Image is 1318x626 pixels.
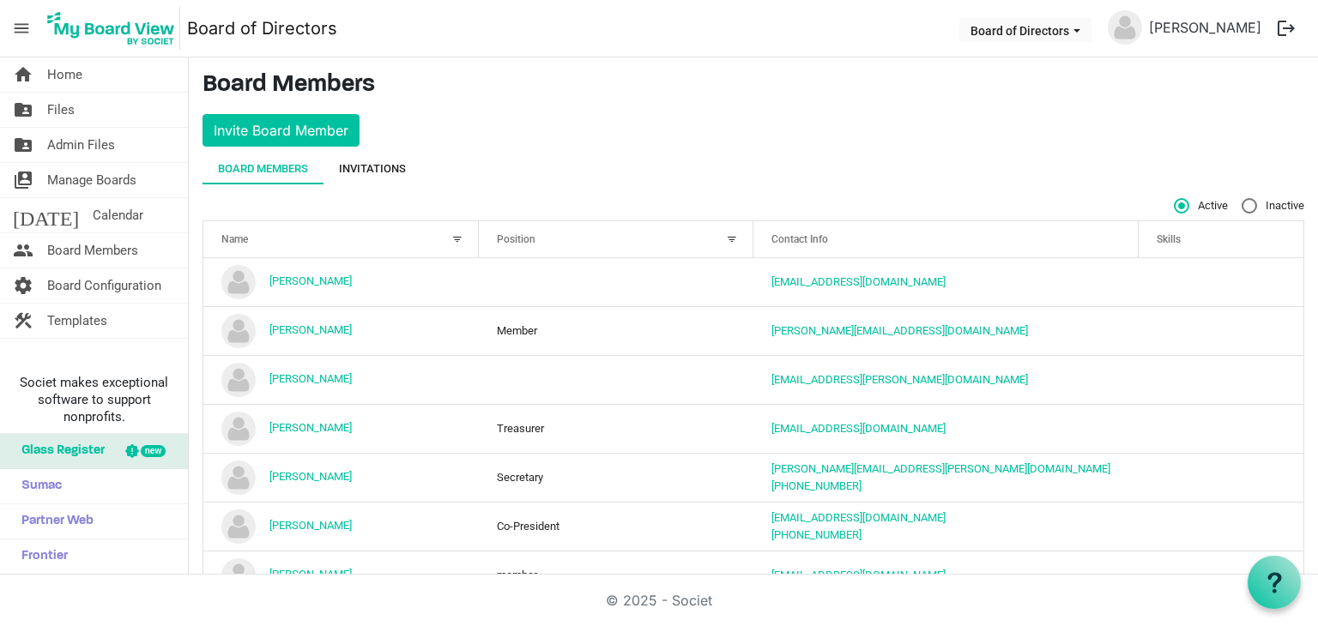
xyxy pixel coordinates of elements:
[479,355,754,404] td: column header Position
[771,479,862,492] a: [PHONE_NUMBER]
[753,551,1139,599] td: dawnafoy@gmail.com is template cell column header Contact Info
[1139,453,1303,502] td: is template cell column header Skills
[93,198,143,232] span: Calendar
[269,470,352,483] a: [PERSON_NAME]
[606,592,712,609] a: © 2025 - Societ
[221,363,256,397] img: no-profile-picture.svg
[753,453,1139,502] td: cathy.ferguson@att.net(816) 807-6502 is template cell column header Contact Info
[13,504,94,539] span: Partner Web
[1268,10,1304,46] button: logout
[203,551,479,599] td: Dawn Foy is template cell column header Name
[221,460,256,495] img: no-profile-picture.svg
[221,509,256,544] img: no-profile-picture.svg
[1157,233,1181,245] span: Skills
[8,374,180,425] span: Societ makes exceptional software to support nonprofits.
[753,502,1139,551] td: cindybastian2@gmail.com816-853-2088 is template cell column header Contact Info
[203,153,1304,184] div: tab-header
[771,511,946,524] a: [EMAIL_ADDRESS][DOMAIN_NAME]
[269,421,352,434] a: [PERSON_NAME]
[339,160,406,178] div: Invitations
[13,268,33,303] span: settings
[13,434,105,468] span: Glass Register
[269,568,352,581] a: [PERSON_NAME]
[203,404,479,453] td: Ann Cook is template cell column header Name
[771,569,946,581] a: [EMAIL_ADDRESS][DOMAIN_NAME]
[1139,404,1303,453] td: is template cell column header Skills
[42,7,187,50] a: My Board View Logo
[47,268,161,303] span: Board Configuration
[1139,355,1303,404] td: is template cell column header Skills
[1139,306,1303,355] td: is template cell column header Skills
[47,128,115,162] span: Admin Files
[203,355,479,404] td: Amber Tumminia is template cell column header Name
[1139,502,1303,551] td: is template cell column header Skills
[771,233,828,245] span: Contact Info
[479,453,754,502] td: Secretary column header Position
[203,502,479,551] td: Cindy Bastian is template cell column header Name
[218,160,308,178] div: Board Members
[771,528,862,541] a: [PHONE_NUMBER]
[13,163,33,197] span: switch_account
[1139,258,1303,306] td: is template cell column header Skills
[47,163,136,197] span: Manage Boards
[13,128,33,162] span: folder_shared
[753,306,1139,355] td: benson-davis@danacole.com is template cell column header Contact Info
[753,404,1139,453] td: annmcook63@gmail.com is template cell column header Contact Info
[479,551,754,599] td: member column header Position
[203,306,479,355] td: Amanda Benson-Davis is template cell column header Name
[13,93,33,127] span: folder_shared
[13,57,33,92] span: home
[13,304,33,338] span: construction
[479,306,754,355] td: Member column header Position
[269,372,352,385] a: [PERSON_NAME]
[203,71,1304,100] h3: Board Members
[203,258,479,306] td: Alison Long is template cell column header Name
[771,373,1028,386] a: [EMAIL_ADDRESS][PERSON_NAME][DOMAIN_NAME]
[5,12,38,45] span: menu
[479,258,754,306] td: column header Position
[47,304,107,338] span: Templates
[221,265,256,299] img: no-profile-picture.svg
[771,324,1028,337] a: [PERSON_NAME][EMAIL_ADDRESS][DOMAIN_NAME]
[47,93,75,127] span: Files
[47,57,82,92] span: Home
[753,258,1139,306] td: alisonlong777@gmail.com is template cell column header Contact Info
[1242,198,1304,214] span: Inactive
[771,462,1110,475] a: [PERSON_NAME][EMAIL_ADDRESS][PERSON_NAME][DOMAIN_NAME]
[13,233,33,268] span: people
[269,274,352,287] a: [PERSON_NAME]
[771,275,946,288] a: [EMAIL_ADDRESS][DOMAIN_NAME]
[1108,10,1142,45] img: no-profile-picture.svg
[497,233,535,245] span: Position
[13,539,68,574] span: Frontier
[141,445,166,457] div: new
[479,404,754,453] td: Treasurer column header Position
[13,469,62,503] span: Sumac
[1142,10,1268,45] a: [PERSON_NAME]
[269,519,352,532] a: [PERSON_NAME]
[221,233,248,245] span: Name
[221,314,256,348] img: no-profile-picture.svg
[753,355,1139,404] td: amber.tumminia@grandviewc4.net is template cell column header Contact Info
[203,114,360,147] button: Invite Board Member
[221,558,256,593] img: no-profile-picture.svg
[1139,551,1303,599] td: is template cell column header Skills
[269,323,352,336] a: [PERSON_NAME]
[959,18,1091,42] button: Board of Directors dropdownbutton
[203,453,479,502] td: Cathy Ferguson is template cell column header Name
[42,7,180,50] img: My Board View Logo
[221,412,256,446] img: no-profile-picture.svg
[13,198,79,232] span: [DATE]
[187,11,337,45] a: Board of Directors
[479,502,754,551] td: Co-President column header Position
[771,422,946,435] a: [EMAIL_ADDRESS][DOMAIN_NAME]
[1174,198,1228,214] span: Active
[47,233,138,268] span: Board Members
